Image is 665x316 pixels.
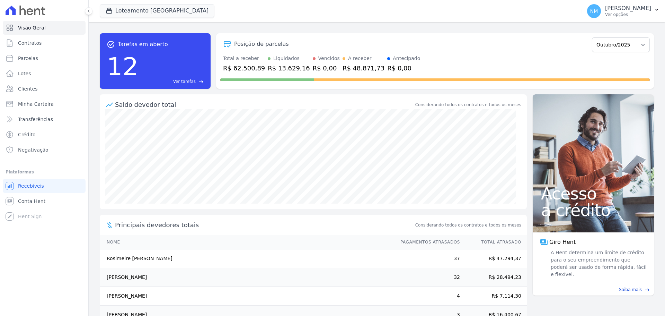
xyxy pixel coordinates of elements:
[107,40,115,49] span: task_alt
[394,268,460,287] td: 32
[3,67,86,80] a: Lotes
[18,131,36,138] span: Crédito
[541,185,646,202] span: Acesso
[18,40,42,46] span: Contratos
[198,79,204,84] span: east
[173,78,196,85] span: Ver tarefas
[313,63,340,73] div: R$ 0,00
[234,40,289,48] div: Posição de parcelas
[619,287,642,293] span: Saiba mais
[18,198,45,205] span: Conta Hent
[3,51,86,65] a: Parcelas
[393,55,420,62] div: Antecipado
[268,63,310,73] div: R$ 13.629,16
[460,249,527,268] td: R$ 47.294,37
[223,55,265,62] div: Total a receber
[460,268,527,287] td: R$ 28.494,23
[6,168,83,176] div: Plataformas
[549,249,647,278] span: A Hent determina um limite de crédito para o seu empreendimento que poderá ser usado de forma ráp...
[3,21,86,35] a: Visão Geral
[460,287,527,306] td: R$ 7.114,30
[100,249,394,268] td: Rosimeire [PERSON_NAME]
[394,249,460,268] td: 37
[394,287,460,306] td: 4
[343,63,384,73] div: R$ 48.871,73
[100,4,214,17] button: Loteamento [GEOGRAPHIC_DATA]
[541,202,646,219] span: a crédito
[3,36,86,50] a: Contratos
[460,235,527,249] th: Total Atrasado
[223,63,265,73] div: R$ 62.500,89
[3,112,86,126] a: Transferências
[3,82,86,96] a: Clientes
[18,55,38,62] span: Parcelas
[18,101,54,108] span: Minha Carteira
[348,55,372,62] div: A receber
[645,287,650,292] span: east
[549,238,576,246] span: Giro Hent
[387,63,420,73] div: R$ 0,00
[18,116,53,123] span: Transferências
[537,287,650,293] a: Saiba mais east
[18,24,46,31] span: Visão Geral
[3,128,86,142] a: Crédito
[415,102,521,108] div: Considerando todos os contratos e todos os meses
[3,143,86,157] a: Negativação
[18,182,44,189] span: Recebíveis
[3,97,86,111] a: Minha Carteira
[141,78,204,85] a: Ver tarefas east
[273,55,300,62] div: Liquidados
[18,85,37,92] span: Clientes
[605,5,651,12] p: [PERSON_NAME]
[394,235,460,249] th: Pagamentos Atrasados
[415,222,521,228] span: Considerando todos os contratos e todos os meses
[605,12,651,17] p: Ver opções
[590,9,598,14] span: NM
[3,194,86,208] a: Conta Hent
[107,49,139,85] div: 12
[118,40,168,49] span: Tarefas em aberto
[115,220,414,230] span: Principais devedores totais
[100,235,394,249] th: Nome
[100,287,394,306] td: [PERSON_NAME]
[115,100,414,109] div: Saldo devedor total
[100,268,394,287] td: [PERSON_NAME]
[18,146,48,153] span: Negativação
[582,1,665,21] button: NM [PERSON_NAME] Ver opções
[3,179,86,193] a: Recebíveis
[318,55,340,62] div: Vencidos
[18,70,31,77] span: Lotes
